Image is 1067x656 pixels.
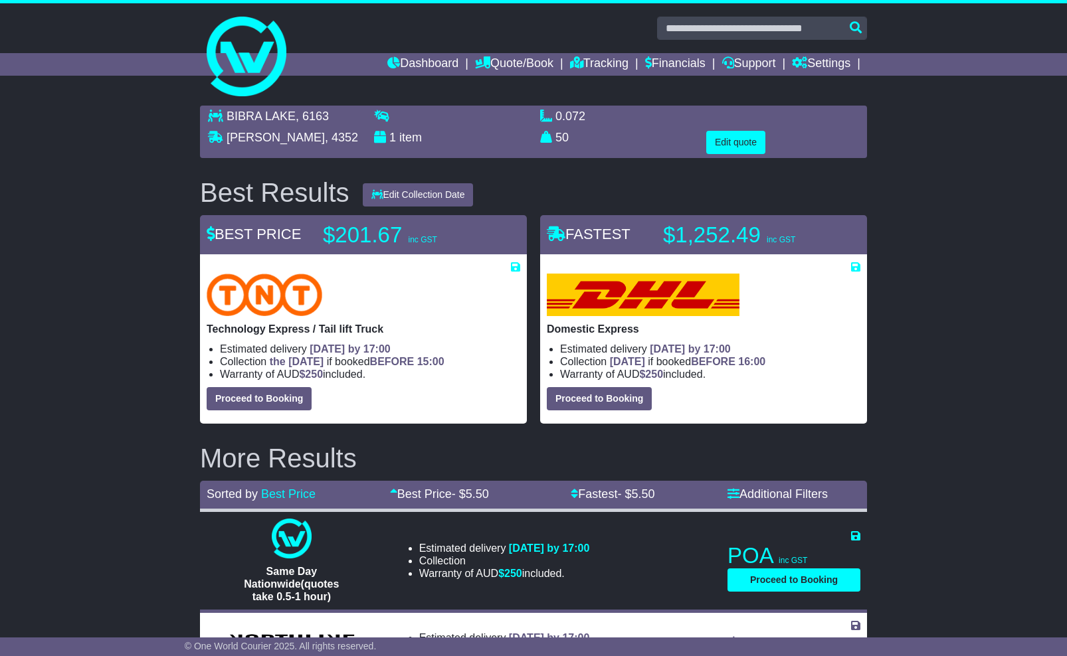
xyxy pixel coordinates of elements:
span: BEFORE [370,356,415,367]
span: [DATE] [610,356,645,367]
img: Northline Distribution: GENERAL [225,630,358,653]
button: Proceed to Booking [547,387,652,410]
li: Warranty of AUD included. [560,368,860,380]
button: Edit Collection Date [363,183,474,206]
li: Warranty of AUD included. [220,368,520,380]
a: Financials [645,53,706,76]
span: if booked [270,356,444,367]
span: $ [498,568,522,579]
span: 5.50 [466,487,489,501]
span: $ [299,369,323,380]
span: 0.072 [555,110,585,123]
button: Edit quote [706,131,765,154]
span: if booked [610,356,765,367]
img: One World Courier: Same Day Nationwide(quotes take 0.5-1 hour) [272,519,312,558]
li: Collection [419,554,590,567]
p: $1,252.49 [663,222,829,248]
span: inc GST [767,235,795,244]
span: 1 [389,131,396,144]
span: 250 [645,369,663,380]
span: the [DATE] [270,356,324,367]
span: BEFORE [691,356,735,367]
a: Fastest- $5.50 [571,487,654,501]
span: [PERSON_NAME] [227,131,325,144]
li: Estimated delivery [419,542,590,554]
span: , 4352 [325,131,358,144]
p: $201.67 [323,222,489,248]
span: [DATE] by 17:00 [509,542,590,554]
p: POA [727,542,860,569]
span: inc GST [779,556,807,565]
a: Settings [792,53,850,76]
span: [DATE] by 17:00 [650,343,731,355]
span: [DATE] by 17:00 [310,343,391,355]
button: Proceed to Booking [207,387,312,410]
span: - $ [452,487,489,501]
img: TNT Domestic: Technology Express / Tail lift Truck [207,274,322,316]
span: , 6163 [296,110,329,123]
span: BEST PRICE [207,226,301,242]
span: Same Day Nationwide(quotes take 0.5-1 hour) [244,566,339,602]
span: item [399,131,422,144]
a: Additional Filters [727,487,828,501]
a: Best Price [261,487,316,501]
a: Quote/Book [475,53,553,76]
li: Collection [560,355,860,368]
span: Sorted by [207,487,258,501]
span: $ [639,369,663,380]
li: Estimated delivery [220,343,520,355]
span: BIBRA LAKE [227,110,296,123]
p: Technology Express / Tail lift Truck [207,323,520,335]
span: 250 [504,568,522,579]
a: Best Price- $5.50 [390,487,489,501]
a: Dashboard [387,53,458,76]
span: inc GST [408,235,436,244]
li: Warranty of AUD included. [419,567,590,580]
span: 5.50 [631,487,654,501]
a: Tracking [570,53,629,76]
p: Domestic Express [547,323,860,335]
span: [DATE] by 17:00 [509,632,590,643]
span: 50 [555,131,569,144]
h2: More Results [200,444,867,473]
button: Proceed to Booking [727,568,860,592]
img: DHL: Domestic Express [547,274,739,316]
li: Collection [220,355,520,368]
li: Estimated delivery [419,631,644,644]
span: 15:00 [417,356,444,367]
span: FASTEST [547,226,630,242]
span: 16:00 [738,356,765,367]
a: Support [722,53,776,76]
span: 250 [305,369,323,380]
div: Best Results [193,178,356,207]
li: Estimated delivery [560,343,860,355]
span: © One World Courier 2025. All rights reserved. [185,641,377,651]
span: - $ [617,487,654,501]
